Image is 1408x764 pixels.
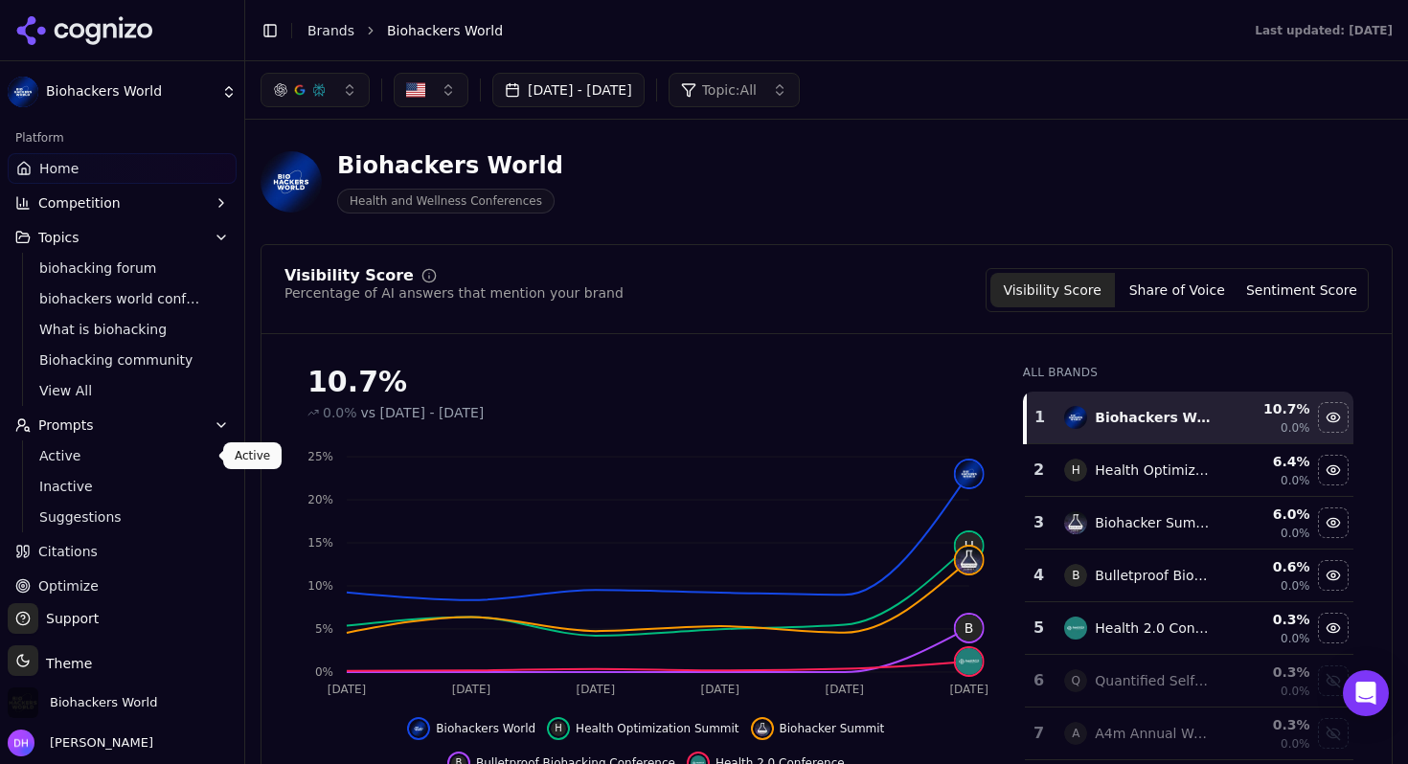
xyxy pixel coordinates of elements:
tspan: [DATE] [949,683,988,696]
span: Citations [38,542,98,561]
button: Hide biohackers world data [1318,402,1349,433]
a: Home [8,153,237,184]
span: 0.0% [1281,631,1310,646]
div: Biohackers World [1095,408,1212,427]
div: 0.3 % [1227,610,1310,629]
div: Health 2.0 Conference [1095,618,1212,638]
span: Active [39,446,206,465]
button: Hide biohackers world data [407,717,535,740]
div: Bulletproof Biohacking Conference [1095,566,1212,585]
div: 1 [1034,406,1046,429]
tr: 6QQuantified Self Global Conference0.3%0.0%Show quantified self global conference data [1025,655,1353,708]
tr: 4BBulletproof Biohacking Conference0.6%0.0%Hide bulletproof biohacking conference data [1025,550,1353,602]
tspan: [DATE] [452,683,491,696]
span: biohackers world conference [39,289,206,308]
tr: 5health 2.0 conferenceHealth 2.0 Conference0.3%0.0%Hide health 2.0 conference data [1025,602,1353,655]
span: H [551,721,566,736]
button: Open organization switcher [8,687,157,718]
span: vs [DATE] - [DATE] [361,403,485,422]
span: Home [39,159,79,178]
div: 10.7% [307,365,985,399]
a: What is biohacking [32,316,214,343]
tspan: [DATE] [328,683,367,696]
button: Visibility Score [990,273,1115,307]
button: Show a4m annual world congress data [1318,718,1349,749]
span: Health and Wellness Conferences [337,189,555,213]
img: Biohackers World [261,151,322,213]
button: Hide biohacker summit data [1318,507,1349,538]
img: health 2.0 conference [956,648,983,675]
a: biohacking forum [32,255,214,281]
img: biohacker summit [755,721,770,736]
p: Active [235,448,270,463]
tr: 7AA4m Annual World Congress0.3%0.0%Show a4m annual world congress data [1025,708,1353,760]
a: Brands [307,23,354,38]
button: Share of Voice [1115,273,1239,307]
div: Percentage of AI answers that mention your brand [284,283,624,303]
img: Biohackers World [8,77,38,107]
span: [PERSON_NAME] [42,734,153,752]
div: Health Optimization Summit [1095,461,1212,480]
tspan: 10% [307,579,333,593]
span: Support [38,609,99,628]
button: [DATE] - [DATE] [492,73,645,107]
span: Suggestions [39,507,206,527]
div: Quantified Self Global Conference [1095,671,1212,690]
div: Last updated: [DATE] [1255,23,1393,38]
div: 0.3 % [1227,663,1310,682]
span: Health Optimization Summit [576,721,738,736]
button: Hide health 2.0 conference data [1318,613,1349,643]
span: Optimize [38,576,99,595]
span: Biohackers World [387,21,503,40]
span: B [956,615,983,641]
div: Platform [8,123,237,153]
span: 0.0% [1281,420,1310,436]
span: Topics [38,228,79,247]
tspan: [DATE] [701,683,740,696]
div: Biohacker Summit [1095,513,1212,532]
span: Biohackers World [436,721,535,736]
button: Hide health optimization summit data [1318,455,1349,485]
div: 3 [1033,511,1046,534]
button: Prompts [8,410,237,440]
div: 6.0 % [1227,505,1310,524]
a: Active [32,442,214,469]
span: Topic: All [702,80,757,100]
a: View All [32,377,214,404]
div: 10.7 % [1227,399,1310,418]
span: biohacking forum [39,258,206,278]
button: Hide bulletproof biohacking conference data [1318,560,1349,591]
span: Biohackers World [46,83,214,101]
div: 2 [1033,459,1046,482]
tspan: 5% [315,622,333,636]
a: Biohacking community [32,347,214,373]
div: Visibility Score [284,268,414,283]
a: Optimize [8,571,237,601]
div: Biohackers World [337,150,563,181]
span: H [1064,459,1087,482]
img: biohackers world [956,461,983,487]
tspan: [DATE] [577,683,616,696]
tspan: 25% [307,450,333,463]
span: 0.0% [1281,578,1310,594]
div: 0.3 % [1227,715,1310,734]
span: Inactive [39,477,206,496]
tr: 3biohacker summitBiohacker Summit6.0%0.0%Hide biohacker summit data [1025,497,1353,550]
button: Hide health optimization summit data [547,717,738,740]
button: Show quantified self global conference data [1318,665,1349,696]
img: United States [406,80,425,100]
button: Hide biohacker summit data [751,717,885,740]
span: Competition [38,193,121,213]
tr: 1biohackers worldBiohackers World10.7%0.0%Hide biohackers world data [1025,392,1353,444]
div: A4m Annual World Congress [1095,724,1212,743]
div: 7 [1033,722,1046,745]
img: health 2.0 conference [1064,617,1087,640]
a: Inactive [32,473,214,500]
tspan: 20% [307,493,333,506]
span: View All [39,381,206,400]
span: Biohacker Summit [780,721,885,736]
button: Open user button [8,730,153,756]
a: Suggestions [32,504,214,530]
div: 0.6 % [1227,557,1310,576]
div: 5 [1033,617,1046,640]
